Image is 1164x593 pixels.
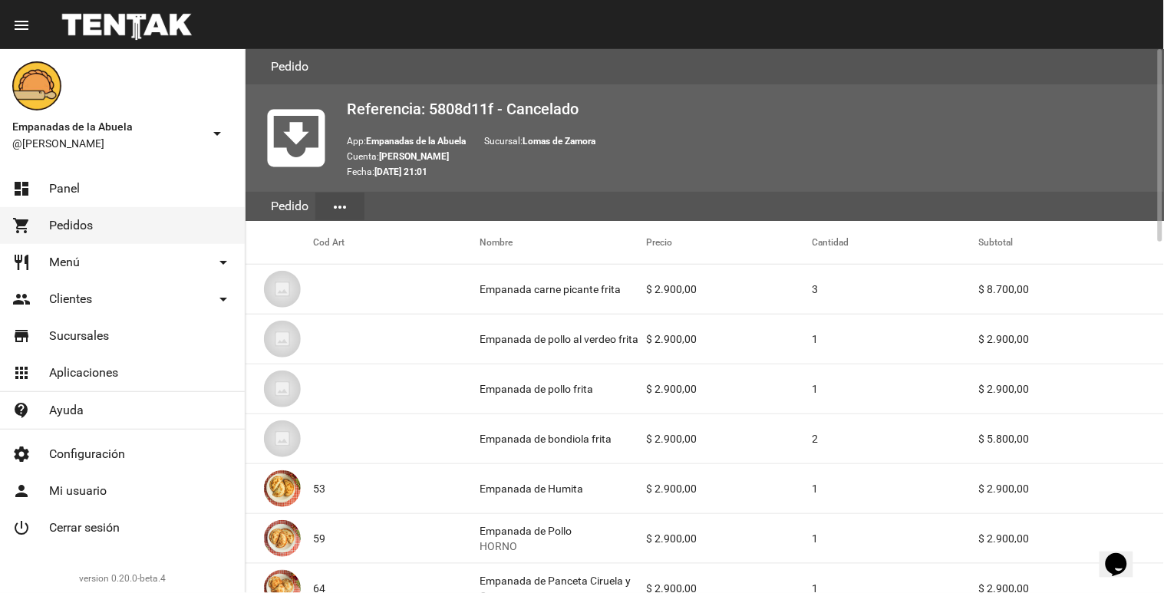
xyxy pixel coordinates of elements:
[12,482,31,500] mat-icon: person
[347,164,1152,180] p: Fecha:
[271,56,308,77] h3: Pedido
[264,520,301,557] img: 10349b5f-e677-4e10-aec3-c36b893dfd64.jpg
[214,290,232,308] mat-icon: arrow_drop_down
[315,193,364,220] button: Elegir sección
[347,149,1152,164] p: Cuenta:
[813,221,979,264] mat-header-cell: Cantidad
[49,255,80,270] span: Menú
[12,290,31,308] mat-icon: people
[49,403,84,418] span: Ayuda
[12,253,31,272] mat-icon: restaurant
[347,97,1152,121] h2: Referencia: 5808d11f - Cancelado
[979,315,1164,364] mat-cell: $ 2.900,00
[1100,532,1149,578] iframe: chat widget
[523,136,595,147] b: Lomas de Zamora
[480,539,572,554] span: HORNO
[208,124,226,143] mat-icon: arrow_drop_down
[646,221,813,264] mat-header-cell: Precio
[379,151,449,162] b: [PERSON_NAME]
[49,446,125,462] span: Configuración
[374,166,427,177] b: [DATE] 21:01
[12,180,31,198] mat-icon: dashboard
[258,100,335,176] mat-icon: move_to_inbox
[264,192,315,221] div: Pedido
[813,265,979,314] mat-cell: 3
[979,514,1164,563] mat-cell: $ 2.900,00
[979,265,1164,314] mat-cell: $ 8.700,00
[480,481,583,496] div: Empanada de Humita
[979,221,1164,264] mat-header-cell: Subtotal
[49,328,109,344] span: Sucursales
[347,133,1152,149] p: App: Sucursal:
[480,431,612,446] div: Empanada de bondiola frita
[214,253,232,272] mat-icon: arrow_drop_down
[49,292,92,307] span: Clientes
[313,514,480,563] mat-cell: 59
[646,364,813,413] mat-cell: $ 2.900,00
[12,61,61,110] img: f0136945-ed32-4f7c-91e3-a375bc4bb2c5.png
[480,381,593,397] div: Empanada de pollo frita
[49,181,80,196] span: Panel
[264,420,301,457] img: 07c47add-75b0-4ce5-9aba-194f44787723.jpg
[480,282,621,297] div: Empanada carne picante frita
[12,364,31,382] mat-icon: apps
[264,470,301,507] img: 75ad1656-f1a0-4b68-b603-a72d084c9c4d.jpg
[366,136,466,147] b: Empanadas de la Abuela
[979,464,1164,513] mat-cell: $ 2.900,00
[480,221,646,264] mat-header-cell: Nombre
[12,445,31,463] mat-icon: settings
[813,315,979,364] mat-cell: 1
[331,198,349,216] mat-icon: more_horiz
[264,371,301,407] img: 07c47add-75b0-4ce5-9aba-194f44787723.jpg
[480,523,572,554] div: Empanada de Pollo
[813,414,979,463] mat-cell: 2
[313,464,480,513] mat-cell: 53
[813,364,979,413] mat-cell: 1
[813,514,979,563] mat-cell: 1
[646,315,813,364] mat-cell: $ 2.900,00
[646,514,813,563] mat-cell: $ 2.900,00
[646,265,813,314] mat-cell: $ 2.900,00
[646,464,813,513] mat-cell: $ 2.900,00
[646,414,813,463] mat-cell: $ 2.900,00
[12,571,232,586] div: version 0.20.0-beta.4
[313,221,480,264] mat-header-cell: Cod Art
[12,216,31,235] mat-icon: shopping_cart
[979,414,1164,463] mat-cell: $ 5.800,00
[12,16,31,35] mat-icon: menu
[264,271,301,308] img: 07c47add-75b0-4ce5-9aba-194f44787723.jpg
[49,218,93,233] span: Pedidos
[979,364,1164,413] mat-cell: $ 2.900,00
[49,483,107,499] span: Mi usuario
[813,464,979,513] mat-cell: 1
[12,117,202,136] span: Empanadas de la Abuela
[12,519,31,537] mat-icon: power_settings_new
[12,401,31,420] mat-icon: contact_support
[480,331,638,347] div: Empanada de pollo al verdeo frita
[49,520,120,535] span: Cerrar sesión
[264,321,301,357] img: 07c47add-75b0-4ce5-9aba-194f44787723.jpg
[12,327,31,345] mat-icon: store
[12,136,202,151] span: @[PERSON_NAME]
[49,365,118,381] span: Aplicaciones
